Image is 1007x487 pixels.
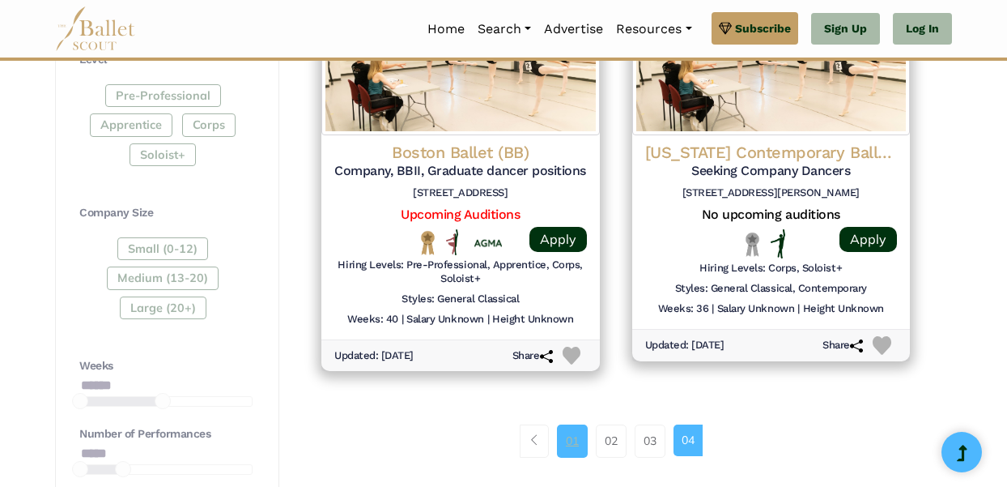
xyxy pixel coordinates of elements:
a: Apply [529,227,587,252]
h6: Salary Unknown [406,313,483,327]
img: National [418,230,438,255]
h4: Number of Performances [79,426,253,442]
h6: Salary Unknown [717,302,794,316]
a: 03 [635,425,665,457]
h4: Company Size [79,205,253,221]
h6: Styles: General Classical, Contemporary [675,282,867,296]
span: Subscribe [735,19,791,37]
img: Flat [771,229,785,258]
h6: | [402,313,404,327]
a: Search [471,12,537,46]
h6: Share [512,349,553,363]
h6: Height Unknown [803,302,884,316]
h6: Hiring Levels: Corps, Soloist+ [699,262,842,276]
a: Sign Up [811,13,880,45]
h6: [STREET_ADDRESS] [334,186,587,200]
img: All [446,229,458,255]
a: 02 [596,425,627,457]
a: Log In [893,13,952,45]
a: Subscribe [712,12,798,45]
h5: No upcoming auditions [645,207,898,224]
img: gem.svg [719,19,732,37]
h4: Weeks [79,358,253,374]
h6: Hiring Levels: Pre-Professional, Apprentice, Corps, Soloist+ [334,258,587,286]
h6: Weeks: 36 [658,302,709,316]
h6: Updated: [DATE] [334,349,414,363]
h6: Updated: [DATE] [645,339,724,352]
img: Heart [873,336,891,355]
img: Union [474,238,502,249]
img: Heart [563,347,581,365]
h5: Seeking Company Dancers [645,163,898,180]
a: Advertise [537,12,610,46]
h6: Weeks: 40 [347,313,398,327]
h6: | [797,302,800,316]
h4: [US_STATE] Contemporary Ballet (OCB) [645,142,898,163]
h6: [STREET_ADDRESS][PERSON_NAME] [645,186,898,200]
h6: | [712,302,714,316]
h6: Styles: General Classical [402,293,519,306]
h6: Height Unknown [492,313,573,327]
h6: | [487,313,490,327]
img: Local [742,232,763,257]
h5: Company, BBII, Graduate dancer positions ([DATE]-[DATE]) [334,163,587,180]
h6: Share [822,339,863,352]
a: Apply [839,227,897,252]
a: Upcoming Auditions [401,207,520,222]
nav: Page navigation example [520,425,712,457]
a: 01 [557,425,588,457]
a: Resources [610,12,698,46]
h4: Boston Ballet (BB) [334,142,587,163]
a: 04 [673,425,703,455]
a: Home [421,12,471,46]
